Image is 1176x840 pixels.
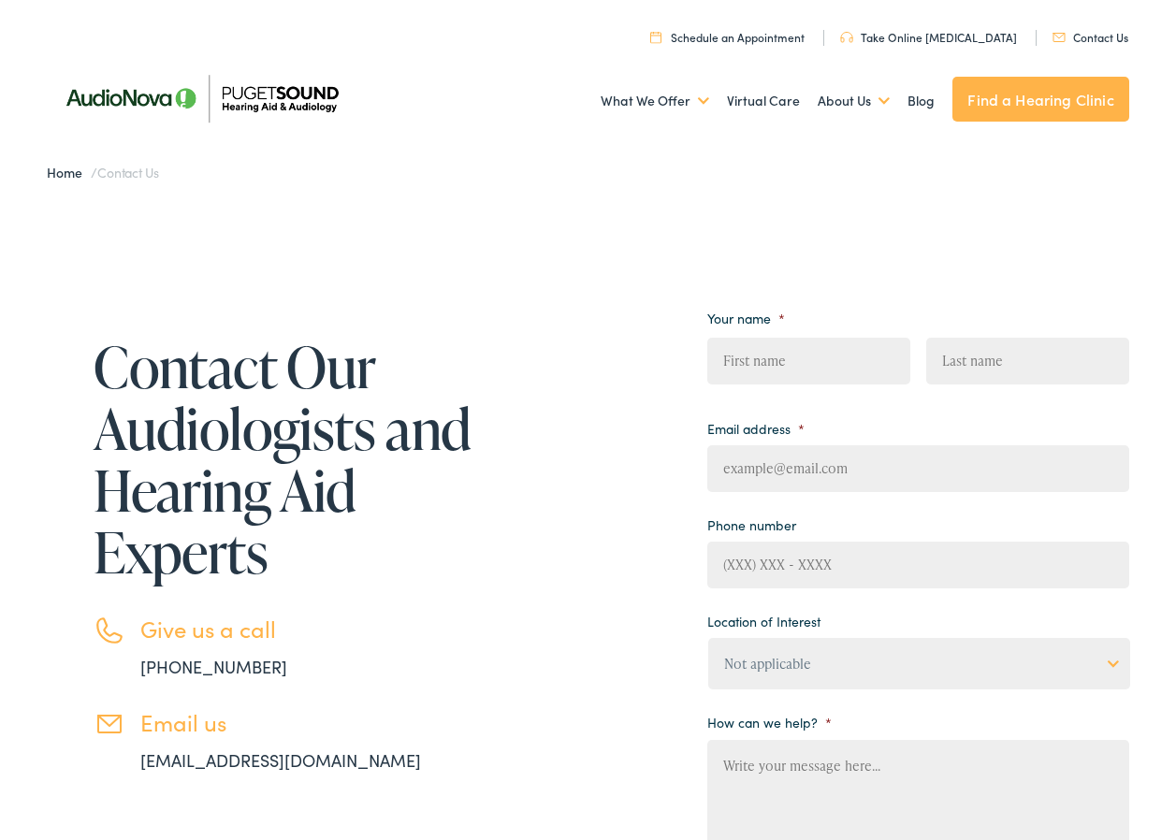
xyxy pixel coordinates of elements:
a: About Us [818,66,890,136]
input: (XXX) XXX - XXXX [707,542,1129,588]
input: Last name [926,338,1129,384]
span: Contact Us [97,163,159,181]
img: utility icon [1053,33,1066,42]
input: example@email.com [707,445,1129,492]
span: / [47,163,159,181]
label: Location of Interest [707,613,820,630]
a: Home [47,163,91,181]
a: Schedule an Appointment [650,29,805,45]
a: [PHONE_NUMBER] [140,655,287,678]
a: [EMAIL_ADDRESS][DOMAIN_NAME] [140,748,421,772]
h3: Give us a call [140,616,477,643]
a: Contact Us [1053,29,1128,45]
label: How can we help? [707,714,832,731]
label: Your name [707,310,785,326]
label: Phone number [707,516,796,533]
a: Find a Hearing Clinic [952,77,1128,122]
a: What We Offer [601,66,709,136]
input: First name [707,338,910,384]
a: Blog [907,66,935,136]
h1: Contact Our Audiologists and Hearing Aid Experts [94,336,477,583]
h3: Email us [140,709,477,736]
label: Email address [707,420,805,437]
img: utility icon [650,31,661,43]
a: Take Online [MEDICAL_DATA] [840,29,1017,45]
a: Virtual Care [727,66,800,136]
img: utility icon [840,32,853,43]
